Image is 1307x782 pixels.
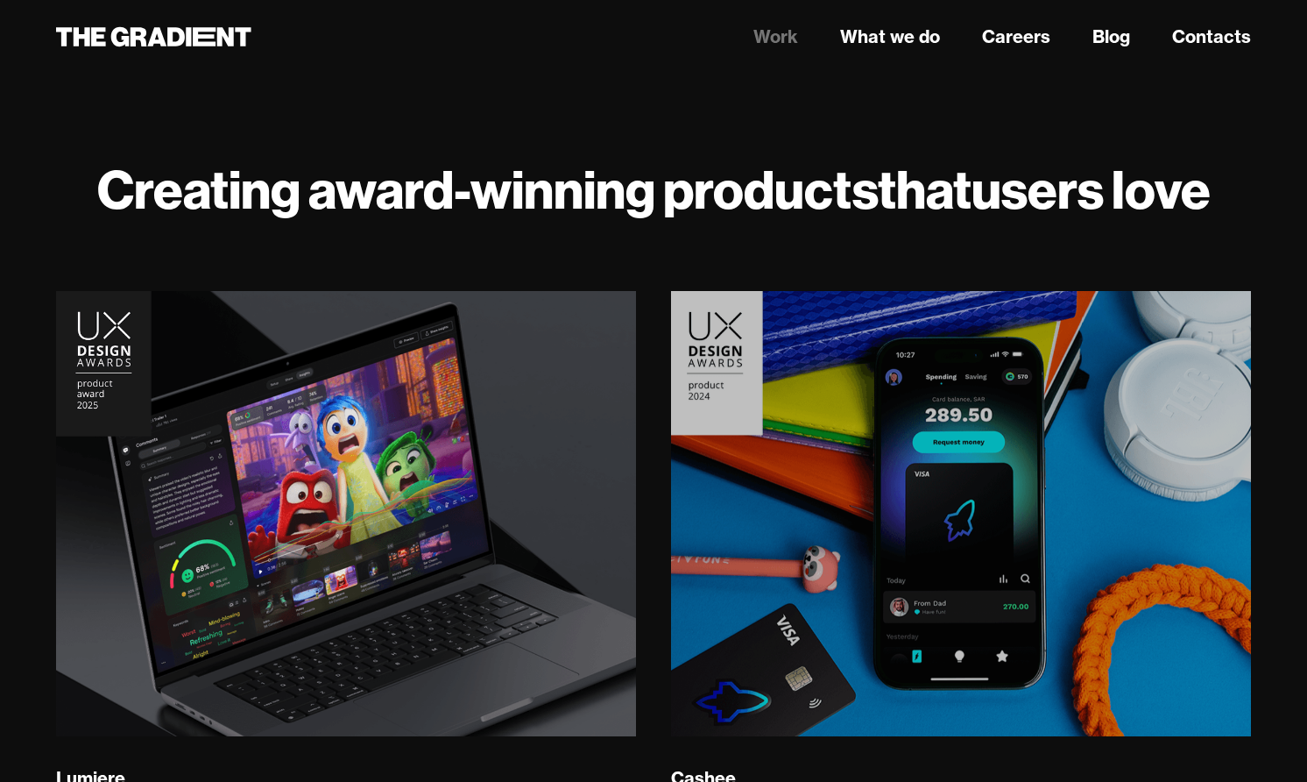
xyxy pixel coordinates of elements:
[753,24,798,50] a: Work
[878,156,971,223] strong: that
[982,24,1050,50] a: Careers
[56,158,1251,221] h1: Creating award-winning products users love
[840,24,940,50] a: What we do
[1172,24,1251,50] a: Contacts
[1092,24,1130,50] a: Blog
